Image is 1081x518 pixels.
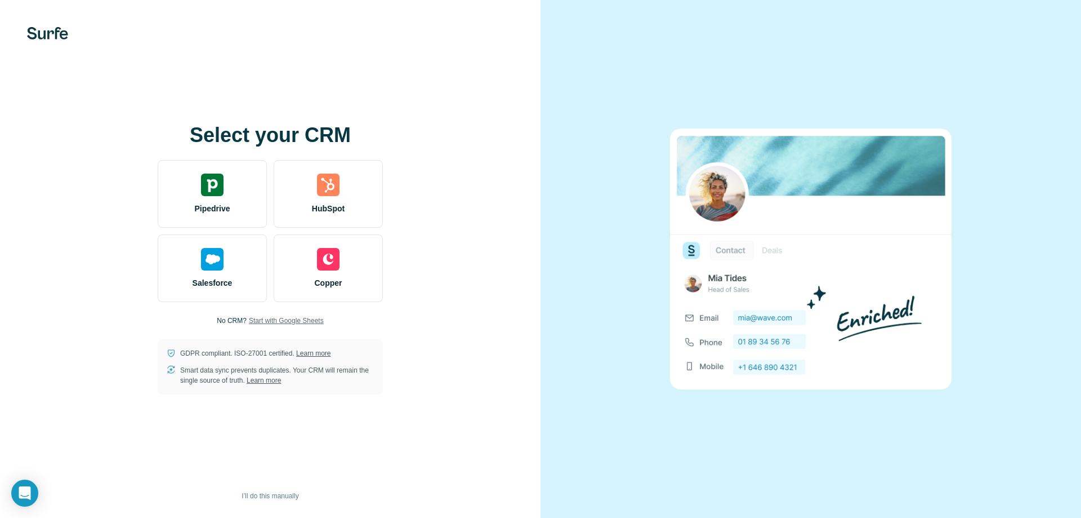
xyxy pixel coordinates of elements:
a: Learn more [296,349,330,357]
img: pipedrive's logo [201,174,224,196]
a: Learn more [247,377,281,384]
span: Pipedrive [194,203,230,214]
span: HubSpot [312,203,345,214]
img: salesforce's logo [201,248,224,271]
span: I’ll do this manually [242,491,298,501]
span: Copper [315,277,342,289]
h1: Select your CRM [158,124,383,147]
span: Salesforce [193,277,233,289]
p: GDPR compliant. ISO-27001 certified. [180,348,330,358]
img: hubspot's logo [317,174,340,196]
p: Smart data sync prevents duplicates. Your CRM will remain the single source of truth. [180,365,374,386]
img: Surfe's logo [27,27,68,39]
p: No CRM? [217,316,247,326]
img: copper's logo [317,248,340,271]
img: none image [670,129,952,389]
button: Start with Google Sheets [249,316,324,326]
button: I’ll do this manually [234,488,306,504]
div: Open Intercom Messenger [11,480,38,507]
